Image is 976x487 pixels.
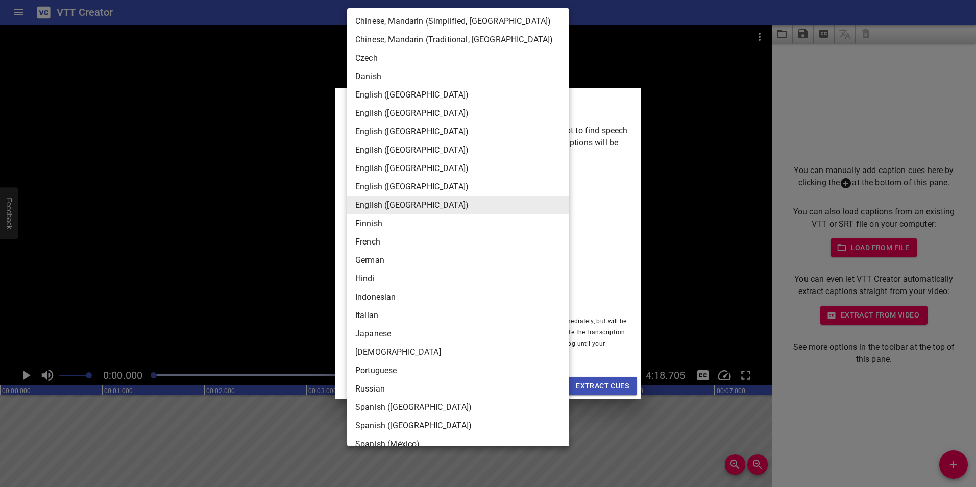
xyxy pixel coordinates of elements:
[347,12,569,31] li: Chinese, Mandarin (Simplified, [GEOGRAPHIC_DATA])
[347,361,569,380] li: Portuguese
[347,67,569,86] li: Danish
[347,380,569,398] li: Russian
[347,251,569,270] li: German
[347,104,569,123] li: English ([GEOGRAPHIC_DATA])
[347,417,569,435] li: Spanish ([GEOGRAPHIC_DATA])
[347,288,569,306] li: Indonesian
[347,214,569,233] li: Finnish
[347,159,569,178] li: English ([GEOGRAPHIC_DATA])
[347,435,569,453] li: Spanish (México)
[347,270,569,288] li: Hindi
[347,306,569,325] li: Italian
[347,86,569,104] li: English ([GEOGRAPHIC_DATA])
[347,178,569,196] li: English ([GEOGRAPHIC_DATA])
[347,123,569,141] li: English ([GEOGRAPHIC_DATA])
[347,196,569,214] li: English ([GEOGRAPHIC_DATA])
[347,233,569,251] li: French
[347,398,569,417] li: Spanish ([GEOGRAPHIC_DATA])
[347,49,569,67] li: Czech
[347,325,569,343] li: Japanese
[347,141,569,159] li: English ([GEOGRAPHIC_DATA])
[347,31,569,49] li: Chinese, Mandarin (Traditional, [GEOGRAPHIC_DATA])
[347,343,569,361] li: [DEMOGRAPHIC_DATA]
